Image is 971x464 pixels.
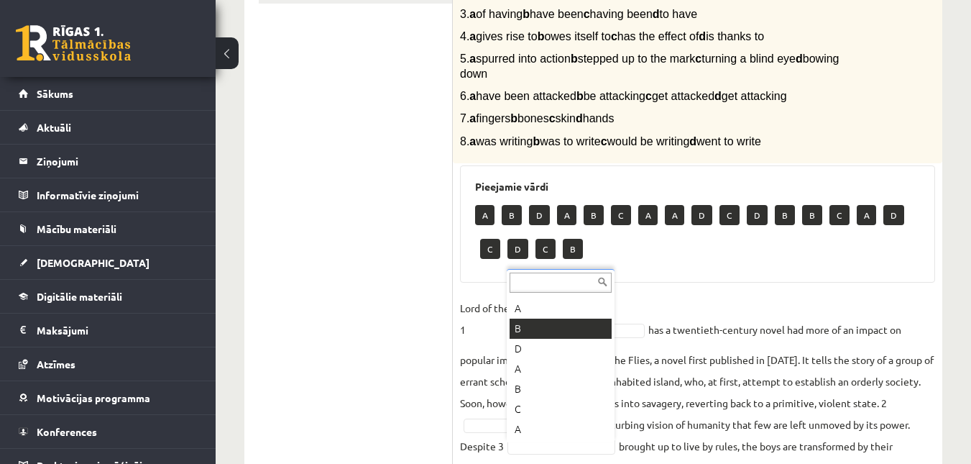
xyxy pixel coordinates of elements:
div: A [510,359,612,379]
div: D [510,339,612,359]
div: A [510,299,612,319]
div: B [510,319,612,339]
div: B [510,379,612,399]
div: C [510,399,612,419]
div: A [510,419,612,440]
